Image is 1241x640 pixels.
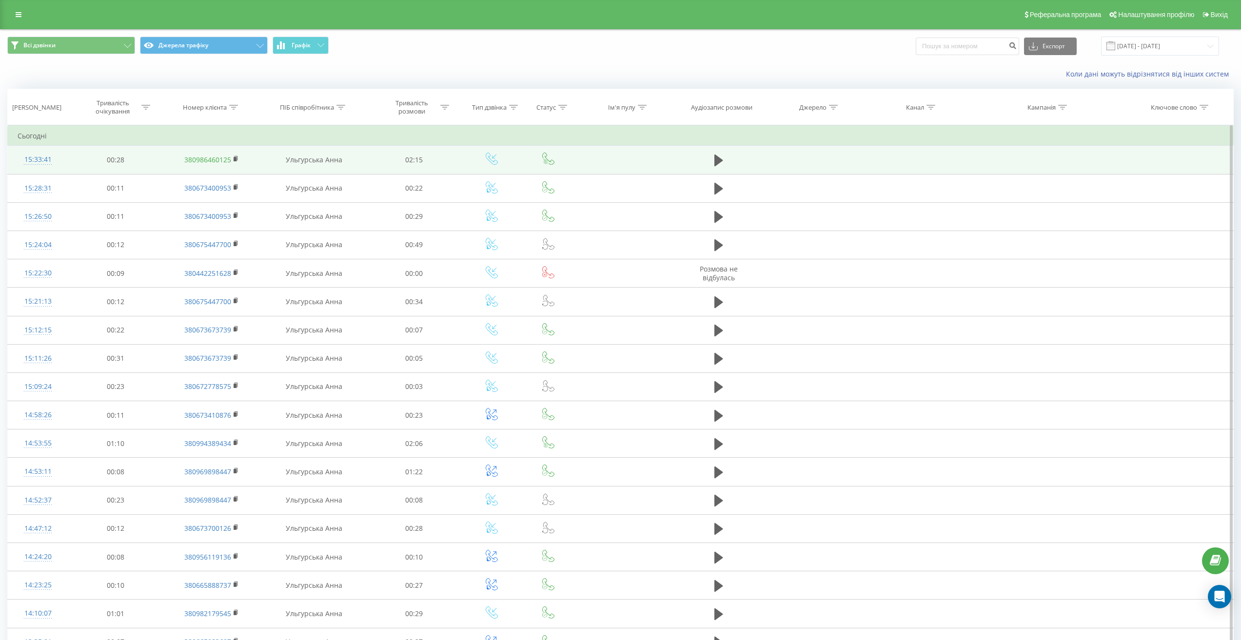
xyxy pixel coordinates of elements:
a: 380675447700 [184,297,231,306]
div: 15:11:26 [18,349,59,368]
span: Налаштування профілю [1118,11,1194,19]
td: Ульгурська Анна [261,486,367,514]
div: 14:47:12 [18,519,59,538]
td: Ульгурська Анна [261,571,367,600]
div: Кампанія [1027,103,1056,112]
td: Ульгурська Анна [261,202,367,231]
td: 00:34 [367,288,461,316]
div: 14:10:07 [18,604,59,623]
td: Ульгурська Анна [261,316,367,344]
div: Ім'я пулу [608,103,635,112]
td: Ульгурська Анна [261,514,367,543]
div: 15:28:31 [18,179,59,198]
div: ПІБ співробітника [280,103,334,112]
div: Аудіозапис розмови [691,103,752,112]
td: 00:08 [367,486,461,514]
td: 00:10 [68,571,163,600]
td: Ульгурська Анна [261,146,367,174]
td: 00:10 [367,543,461,571]
td: 01:22 [367,458,461,486]
td: 00:08 [68,458,163,486]
div: [PERSON_NAME] [12,103,61,112]
div: 15:12:15 [18,321,59,340]
td: 00:11 [68,202,163,231]
div: 14:24:20 [18,547,59,566]
td: 00:11 [68,401,163,429]
a: 380986460125 [184,155,231,164]
td: 02:06 [367,429,461,458]
div: Канал [906,103,924,112]
a: 380673400953 [184,183,231,193]
td: 00:28 [367,514,461,543]
td: 00:22 [68,316,163,344]
td: Ульгурська Анна [261,174,367,202]
td: 00:23 [68,372,163,401]
td: 00:23 [68,486,163,514]
td: 00:12 [68,288,163,316]
button: Джерела трафіку [140,37,268,54]
td: 00:03 [367,372,461,401]
a: 380982179545 [184,609,231,618]
button: Всі дзвінки [7,37,135,54]
a: 380969898447 [184,467,231,476]
td: 00:23 [367,401,461,429]
td: 01:10 [68,429,163,458]
a: 380665888737 [184,581,231,590]
div: 15:22:30 [18,264,59,283]
td: Ульгурська Анна [261,600,367,628]
td: Ульгурська Анна [261,429,367,458]
div: Статус [536,103,556,112]
span: Вихід [1211,11,1228,19]
div: 15:21:13 [18,292,59,311]
td: Ульгурська Анна [261,543,367,571]
input: Пошук за номером [916,38,1019,55]
td: 00:12 [68,231,163,259]
a: 380675447700 [184,240,231,249]
td: Ульгурська Анна [261,458,367,486]
td: 00:49 [367,231,461,259]
button: Експорт [1024,38,1077,55]
td: 00:29 [367,600,461,628]
td: Ульгурська Анна [261,288,367,316]
td: Ульгурська Анна [261,344,367,372]
td: 00:11 [68,174,163,202]
div: Ключове слово [1151,103,1197,112]
div: Тип дзвінка [472,103,507,112]
div: 15:33:41 [18,150,59,169]
div: 15:09:24 [18,377,59,396]
div: Open Intercom Messenger [1208,585,1231,608]
a: 380673410876 [184,410,231,420]
td: 00:31 [68,344,163,372]
button: Графік [273,37,329,54]
a: 380673673739 [184,325,231,334]
td: 00:09 [68,259,163,288]
td: 00:12 [68,514,163,543]
div: Тривалість очікування [87,99,139,116]
div: Номер клієнта [183,103,227,112]
a: 380673400953 [184,212,231,221]
td: Ульгурська Анна [261,231,367,259]
td: 00:00 [367,259,461,288]
td: 00:22 [367,174,461,202]
td: 00:27 [367,571,461,600]
div: 15:26:50 [18,207,59,226]
a: Коли дані можуть відрізнятися вiд інших систем [1066,69,1234,78]
td: Ульгурська Анна [261,401,367,429]
td: 02:15 [367,146,461,174]
div: 15:24:04 [18,235,59,254]
td: Ульгурська Анна [261,372,367,401]
span: Графік [292,42,311,49]
a: 380673700126 [184,524,231,533]
div: 14:53:11 [18,462,59,481]
div: Тривалість розмови [386,99,438,116]
td: 01:01 [68,600,163,628]
a: 380969898447 [184,495,231,504]
div: Джерело [799,103,827,112]
a: 380672778575 [184,382,231,391]
div: 14:52:37 [18,491,59,510]
span: Розмова не відбулась [700,264,738,282]
span: Реферальна програма [1030,11,1102,19]
td: 00:29 [367,202,461,231]
td: Ульгурська Анна [261,259,367,288]
td: 00:05 [367,344,461,372]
